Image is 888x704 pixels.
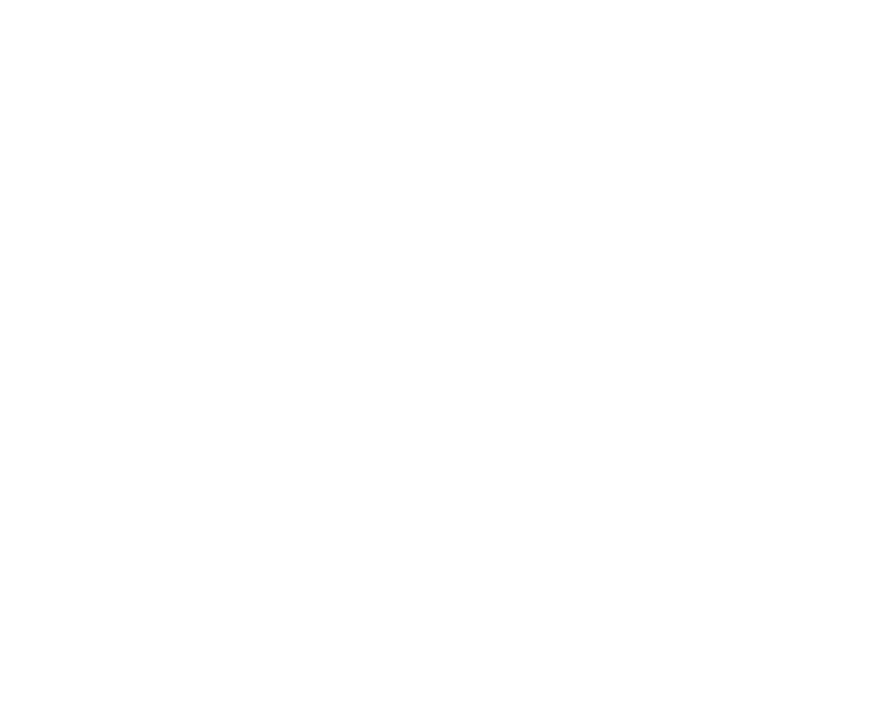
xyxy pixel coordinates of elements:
img: クリーク・アンド・リバー [5,492,323,651]
img: テレビ東京 [5,167,323,326]
img: 東宝芸能 [5,85,164,164]
img: ファンコミュニケーションズ [5,328,164,408]
img: エイチーム [5,410,164,490]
